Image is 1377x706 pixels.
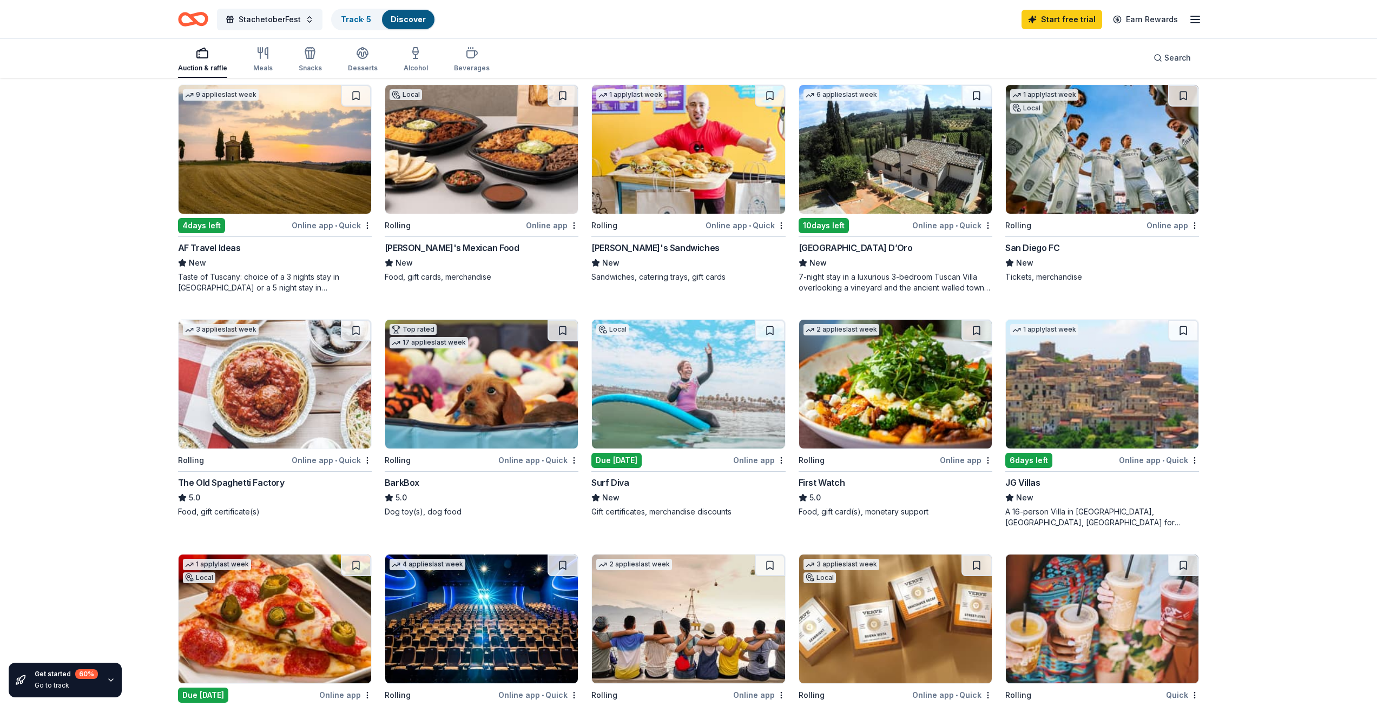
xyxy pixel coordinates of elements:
[385,241,519,254] div: [PERSON_NAME]'s Mexican Food
[498,453,578,467] div: Online app Quick
[591,689,617,702] div: Rolling
[385,320,578,448] img: Image for BarkBox
[542,456,544,465] span: •
[348,42,378,78] button: Desserts
[178,272,372,293] div: Taste of Tuscany: choice of a 3 nights stay in [GEOGRAPHIC_DATA] or a 5 night stay in [GEOGRAPHIC...
[799,689,825,702] div: Rolling
[596,89,664,101] div: 1 apply last week
[1005,453,1052,468] div: 6 days left
[912,219,992,232] div: Online app Quick
[733,453,786,467] div: Online app
[454,64,490,72] div: Beverages
[1106,10,1184,29] a: Earn Rewards
[1006,85,1198,214] img: Image for San Diego FC
[1119,453,1199,467] div: Online app Quick
[178,319,372,517] a: Image for The Old Spaghetti Factory3 applieslast weekRollingOnline app•QuickThe Old Spaghetti Fac...
[1005,319,1199,528] a: Image for JG Villas1 applylast week6days leftOnline app•QuickJG VillasNewA 16-person Villa in [GE...
[178,241,241,254] div: AF Travel Ideas
[35,669,98,679] div: Get started
[1005,272,1199,282] div: Tickets, merchandise
[803,572,836,583] div: Local
[183,559,251,570] div: 1 apply last week
[1005,476,1040,489] div: JG Villas
[498,688,578,702] div: Online app Quick
[592,555,785,683] img: Image for Let's Roam
[591,453,642,468] div: Due [DATE]
[591,84,785,282] a: Image for Ike's Sandwiches1 applylast weekRollingOnline app•Quick[PERSON_NAME]'s SandwichesNewSan...
[1005,84,1199,282] a: Image for San Diego FC1 applylast weekLocalRollingOnline appSan Diego FCNewTickets, merchandise
[799,272,992,293] div: 7-night stay in a luxurious 3-bedroom Tuscan Villa overlooking a vineyard and the ancient walled ...
[385,506,578,517] div: Dog toy(s), dog food
[385,689,411,702] div: Rolling
[591,272,785,282] div: Sandwiches, catering trays, gift cards
[1010,89,1078,101] div: 1 apply last week
[596,324,629,335] div: Local
[706,219,786,232] div: Online app Quick
[454,42,490,78] button: Beverages
[799,218,849,233] div: 10 days left
[385,555,578,683] img: Image for Cinépolis
[542,691,544,700] span: •
[1006,320,1198,448] img: Image for JG Villas
[385,219,411,232] div: Rolling
[390,89,422,100] div: Local
[178,688,228,703] div: Due [DATE]
[385,272,578,282] div: Food, gift cards, merchandise
[253,64,273,72] div: Meals
[385,476,419,489] div: BarkBox
[35,681,98,690] div: Go to track
[799,319,992,517] a: Image for First Watch2 applieslast weekRollingOnline appFirst Watch5.0Food, gift card(s), monetar...
[591,219,617,232] div: Rolling
[1005,506,1199,528] div: A 16-person Villa in [GEOGRAPHIC_DATA], [GEOGRAPHIC_DATA], [GEOGRAPHIC_DATA] for 7days/6nights (R...
[749,221,751,230] span: •
[391,15,426,24] a: Discover
[956,691,958,700] span: •
[178,454,204,467] div: Rolling
[1147,219,1199,232] div: Online app
[799,454,825,467] div: Rolling
[189,256,206,269] span: New
[799,476,845,489] div: First Watch
[178,84,372,293] a: Image for AF Travel Ideas9 applieslast week4days leftOnline app•QuickAF Travel IdeasNewTaste of T...
[299,42,322,78] button: Snacks
[799,241,913,254] div: [GEOGRAPHIC_DATA] D’Oro
[1016,491,1033,504] span: New
[253,42,273,78] button: Meals
[956,221,958,230] span: •
[809,256,827,269] span: New
[178,476,285,489] div: The Old Spaghetti Factory
[404,42,428,78] button: Alcohol
[940,453,992,467] div: Online app
[183,89,259,101] div: 9 applies last week
[1166,688,1199,702] div: Quick
[591,506,785,517] div: Gift certificates, merchandise discounts
[396,491,407,504] span: 5.0
[799,85,992,214] img: Image for Villa Sogni D’Oro
[385,454,411,467] div: Rolling
[1010,324,1078,335] div: 1 apply last week
[178,6,208,32] a: Home
[348,64,378,72] div: Desserts
[591,241,720,254] div: [PERSON_NAME]'s Sandwiches
[799,506,992,517] div: Food, gift card(s), monetary support
[292,219,372,232] div: Online app Quick
[1005,689,1031,702] div: Rolling
[385,84,578,282] a: Image for Lolita's Mexican FoodLocalRollingOnline app[PERSON_NAME]'s Mexican FoodNewFood, gift ca...
[179,85,371,214] img: Image for AF Travel Ideas
[1010,103,1043,114] div: Local
[803,324,879,335] div: 2 applies last week
[75,669,98,679] div: 60 %
[239,13,301,26] span: StachetoberFest
[526,219,578,232] div: Online app
[178,218,225,233] div: 4 days left
[179,555,371,683] img: Image for John's Incredible Pizza
[1016,256,1033,269] span: New
[183,572,215,583] div: Local
[809,491,821,504] span: 5.0
[179,320,371,448] img: Image for The Old Spaghetti Factory
[912,688,992,702] div: Online app Quick
[1145,47,1200,69] button: Search
[385,85,578,214] img: Image for Lolita's Mexican Food
[1005,241,1059,254] div: San Diego FC
[189,491,200,504] span: 5.0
